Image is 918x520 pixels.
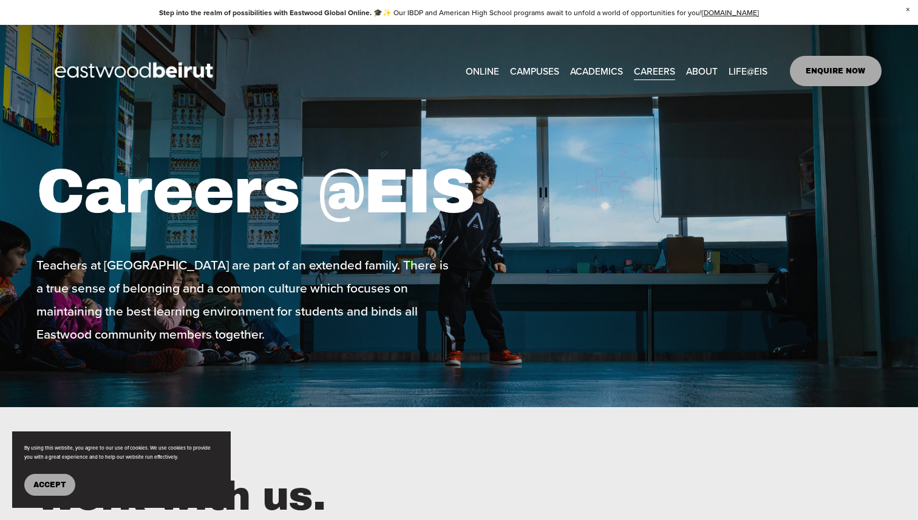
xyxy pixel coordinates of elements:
[790,56,882,86] a: ENQUIRE NOW
[36,155,526,229] h1: Careers @EIS
[702,7,759,18] a: [DOMAIN_NAME]
[729,62,767,81] a: folder dropdown
[33,481,66,489] span: Accept
[24,474,75,496] button: Accept
[24,444,219,462] p: By using this website, you agree to our use of cookies. We use cookies to provide you with a grea...
[570,62,623,81] a: folder dropdown
[36,254,455,346] p: Teachers at [GEOGRAPHIC_DATA] are part of an extended family. There is a true sense of belonging ...
[510,62,559,81] a: folder dropdown
[510,62,559,79] span: CAMPUSES
[36,40,234,102] img: EastwoodIS Global Site
[466,62,499,81] a: ONLINE
[729,62,767,79] span: LIFE@EIS
[570,62,623,79] span: ACADEMICS
[12,431,231,508] section: Cookie banner
[686,62,718,81] a: folder dropdown
[634,62,675,81] a: CAREERS
[686,62,718,79] span: ABOUT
